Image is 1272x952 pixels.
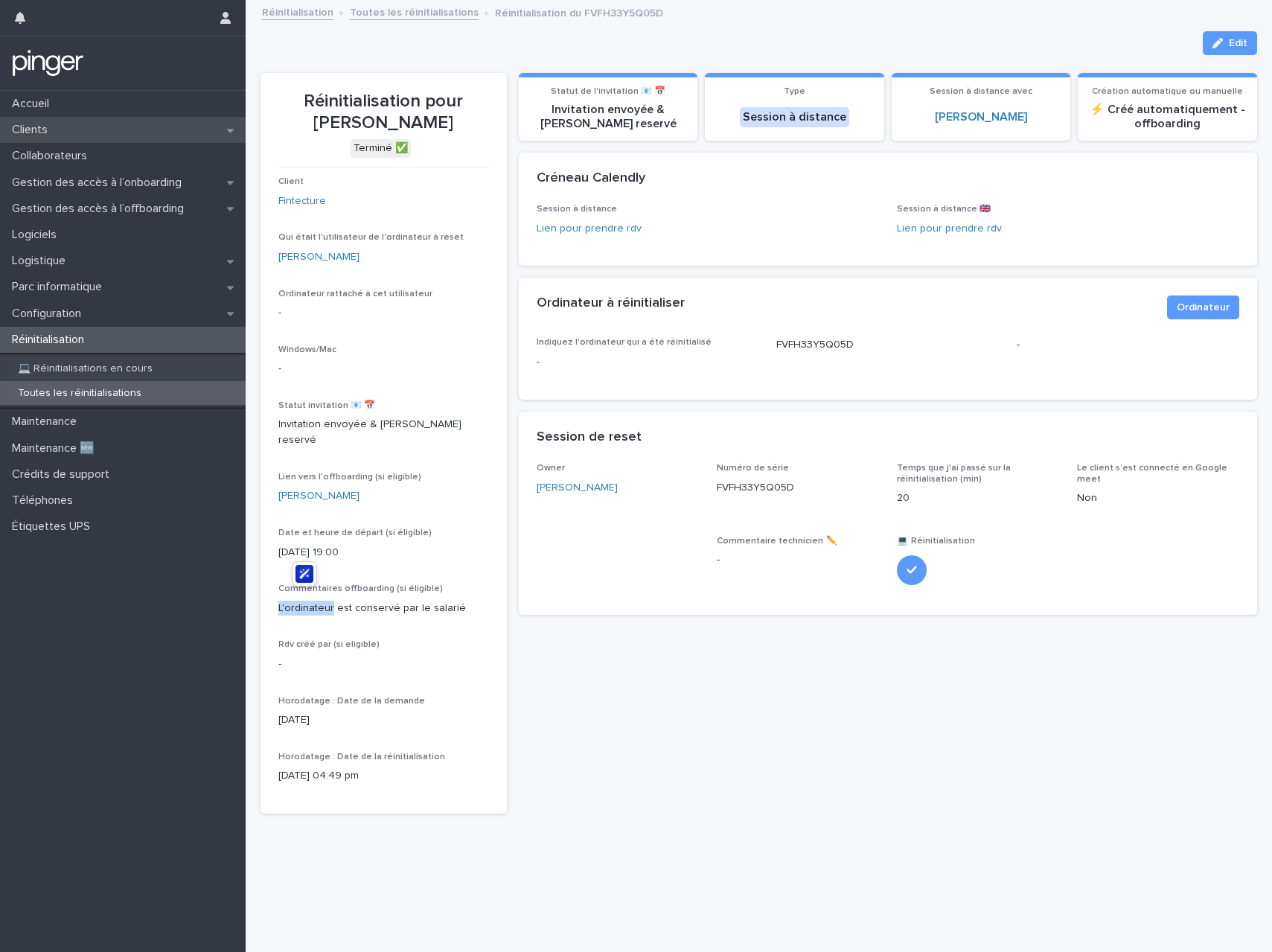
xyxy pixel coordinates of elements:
span: Owner [537,464,565,473]
div: Terminé ✅ [351,139,411,158]
p: Logistique [6,254,77,268]
p: ⚡ Créé automatiquement - offboarding [1087,103,1248,131]
p: Configuration [6,307,93,321]
p: - [278,657,489,672]
p: Réinitialisation pour [PERSON_NAME] [278,91,489,134]
span: Horodatage : Date de la demande [278,697,425,706]
span: Indiquez l'ordinateur qui a été réinitialisé [537,338,712,347]
p: - [278,361,489,377]
p: Accueil [6,97,61,111]
p: - [717,552,879,568]
p: FVFH33Y5Q05D [776,337,999,353]
a: [PERSON_NAME] [278,249,359,265]
span: Edit [1229,38,1247,48]
span: Session à distance [537,205,617,214]
span: Le client s’est connecté en Google meet [1077,464,1227,483]
a: [PERSON_NAME] [537,480,618,496]
span: Session à distance 🇬🇧 [897,205,991,214]
p: - [278,305,489,321]
a: Fintecture [278,194,326,209]
a: Toutes les réinitialisations [350,3,479,20]
p: FVFH33Y5Q05D [717,480,879,496]
h2: Créneau Calendly [537,170,645,187]
span: Ordinateur [1177,300,1230,315]
span: Qui était l'utilisateur de l'ordinateur à reset [278,233,464,242]
button: Ordinateur [1167,295,1239,319]
p: Gestion des accès à l’offboarding [6,202,196,216]
p: 20 [897,491,1059,506]
a: Réinitialisation [262,3,333,20]
p: Réinitialisation [6,333,96,347]
span: Numéro de série [717,464,789,473]
p: Parc informatique [6,280,114,294]
p: Non [1077,491,1239,506]
p: Crédits de support [6,467,121,482]
p: L'ordinateur est conservé par le salarié [278,601,489,616]
p: Collaborateurs [6,149,99,163]
p: Invitation envoyée & [PERSON_NAME] reservé [278,417,489,448]
p: Logiciels [6,228,68,242]
p: Clients [6,123,60,137]
img: mTgBEunGTSyRkCgitkcU [12,48,84,78]
span: Horodatage : Date de la réinitialisation [278,753,445,761]
span: Ordinateur rattaché à cet utilisateur [278,290,432,298]
p: Gestion des accès à l’onboarding [6,176,194,190]
p: Invitation envoyée & [PERSON_NAME] reservé [528,103,689,131]
button: Edit [1203,31,1257,55]
h2: Session de reset [537,429,642,446]
span: Lien vers l'offboarding (si eligible) [278,473,421,482]
p: - [1017,337,1239,353]
p: Téléphones [6,493,85,508]
p: Maintenance 🆕 [6,441,106,456]
h2: Ordinateur à réinitialiser [537,295,685,312]
p: 💻 Réinitialisations en cours [6,362,164,375]
span: Client [278,177,304,186]
a: Lien pour prendre rdv [897,223,1002,234]
span: Rdv créé par (si eligible) [278,640,380,649]
a: [PERSON_NAME] [278,488,359,504]
span: Commentaires offboarding (si éligible) [278,584,443,593]
span: Commentaire technicien ✏️ [717,537,837,546]
a: [PERSON_NAME] [935,110,1027,124]
span: Création automatique ou manuelle [1092,87,1243,96]
p: Maintenance [6,415,89,429]
span: Session à distance avec [930,87,1032,96]
p: Étiquettes UPS [6,520,102,534]
span: Statut de l'invitation 📧 📅 [551,87,665,96]
a: Lien pour prendre rdv [537,223,642,234]
span: 💻 Réinitialisation [897,537,975,546]
span: Temps que j'ai passé sur la réinitialisation (min) [897,464,1011,483]
span: Date et heure de départ (si éligible) [278,528,432,537]
p: [DATE] [278,712,489,728]
span: Statut invitation 📧 📅 [278,401,375,410]
span: Windows/Mac [278,345,336,354]
p: Réinitialisation du FVFH33Y5Q05D [495,4,663,20]
p: [DATE] 04:49 pm [278,768,489,784]
p: Toutes les réinitialisations [6,387,153,400]
span: Type [784,87,805,96]
div: Session à distance [740,107,849,127]
p: [DATE] 19:00 [278,545,489,560]
p: - [537,354,759,370]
